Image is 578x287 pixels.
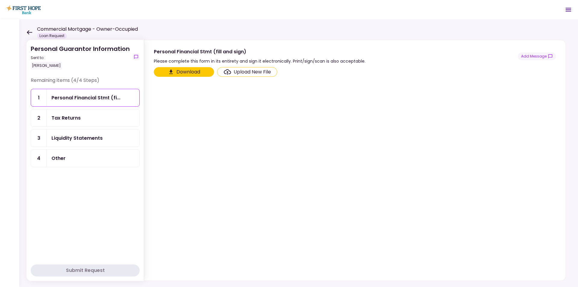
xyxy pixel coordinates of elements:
button: Click here to download the document [154,67,214,77]
a: 3Liquidity Statements [31,129,140,147]
h1: Commercial Mortgage - Owner-Occupied [37,26,138,33]
div: Personal Financial Stmt (fill and sign) [51,94,120,101]
div: Other [51,154,66,162]
div: Tax Returns [51,114,81,122]
a: 1Personal Financial Stmt (fill and sign) [31,89,140,107]
div: 2 [31,109,47,126]
button: Submit Request [31,264,140,276]
div: Upload New File [234,68,271,76]
div: [PERSON_NAME] [31,62,62,70]
button: show-messages [132,53,140,61]
div: Personal Financial Stmt (fill and sign)Please complete this form in its entirety and sign it elec... [144,40,566,281]
button: show-messages [518,52,556,60]
button: Open menu [561,2,576,17]
img: Partner icon [6,5,41,14]
div: Personal Guarantor Information [31,44,130,70]
div: Submit Request [66,267,105,274]
div: Liquidity Statements [51,134,103,142]
div: Loan Request [37,33,67,39]
a: 4Other [31,149,140,167]
div: Remaining items (4/4 Steps) [31,77,140,89]
a: 2Tax Returns [31,109,140,127]
div: Personal Financial Stmt (fill and sign) [154,48,365,55]
div: 4 [31,150,47,167]
div: 3 [31,129,47,147]
div: Sent to: [31,55,130,61]
div: Please complete this form in its entirety and sign it electronically. Print/sign/scan is also acc... [154,58,365,65]
div: 1 [31,89,47,106]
